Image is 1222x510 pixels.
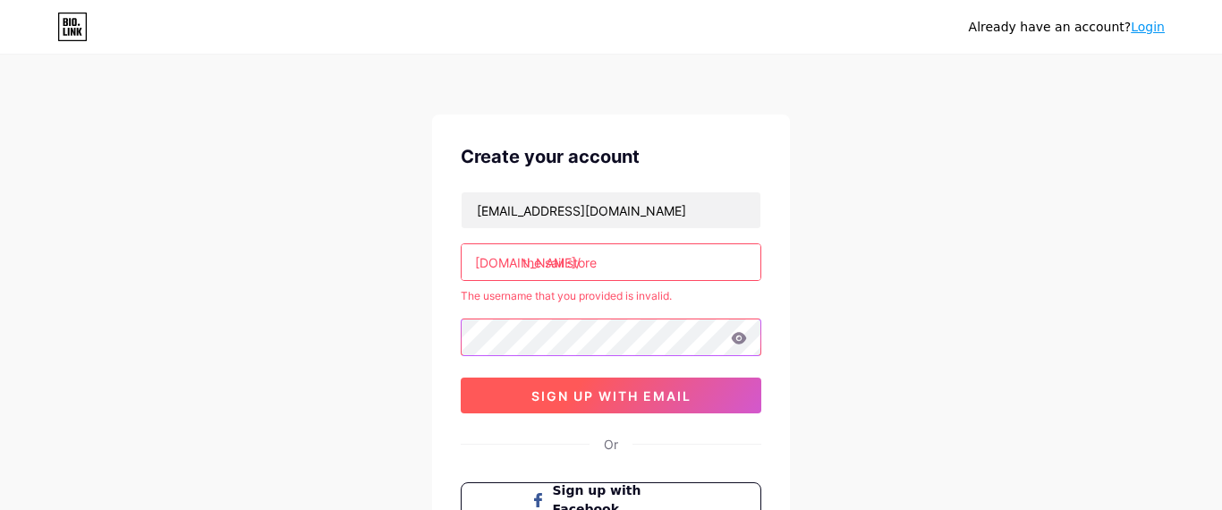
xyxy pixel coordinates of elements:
[604,435,618,454] div: Or
[1131,20,1165,34] a: Login
[462,244,760,280] input: username
[969,18,1165,37] div: Already have an account?
[475,253,581,272] div: [DOMAIN_NAME]/
[461,143,761,170] div: Create your account
[461,288,761,304] div: The username that you provided is invalid.
[461,378,761,413] button: sign up with email
[462,192,760,228] input: Email
[531,388,692,404] span: sign up with email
